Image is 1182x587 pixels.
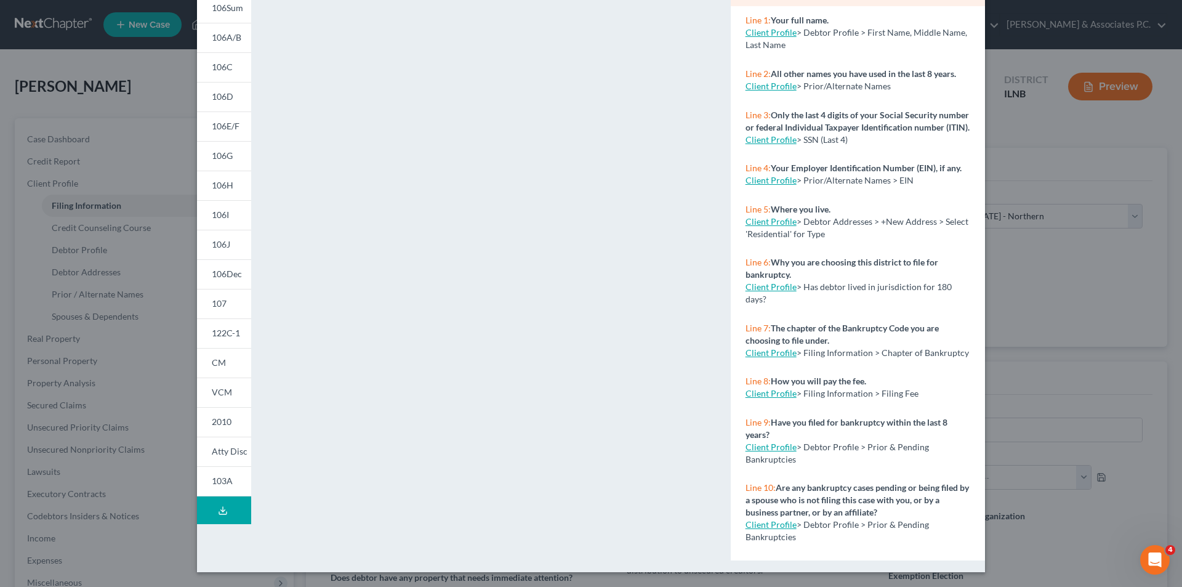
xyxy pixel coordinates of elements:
span: > Has debtor lived in jurisdiction for 180 days? [746,281,952,304]
span: Line 4: [746,163,771,173]
span: CM [212,357,226,368]
span: Line 6: [746,257,771,267]
span: 106A/B [212,32,241,43]
strong: Have you filed for bankruptcy within the last 8 years? [746,417,947,440]
span: > SSN (Last 4) [797,134,848,145]
span: 106J [212,239,230,249]
a: 2010 [197,407,251,437]
a: 107 [197,289,251,318]
span: 106Sum [212,2,243,13]
strong: Only the last 4 digits of your Social Security number or federal Individual Taxpayer Identificati... [746,110,970,132]
a: Atty Disc [197,437,251,466]
span: > Debtor Profile > Prior & Pending Bankruptcies [746,442,929,464]
a: Client Profile [746,442,797,452]
span: 2010 [212,416,231,427]
a: Client Profile [746,27,797,38]
span: Line 2: [746,68,771,79]
span: Line 3: [746,110,771,120]
iframe: Intercom live chat [1140,545,1170,575]
a: Client Profile [746,81,797,91]
a: Client Profile [746,134,797,145]
span: 122C-1 [212,328,240,338]
a: 106A/B [197,23,251,52]
strong: Why you are choosing this district to file for bankruptcy. [746,257,938,280]
span: VCM [212,387,232,397]
span: > Filing Information > Chapter of Bankruptcy [797,347,969,358]
span: Line 10: [746,482,776,493]
strong: How you will pay the fee. [771,376,866,386]
span: 106G [212,150,233,161]
a: 106G [197,141,251,171]
span: > Filing Information > Filing Fee [797,388,919,399]
a: CM [197,348,251,378]
strong: Your Employer Identification Number (EIN), if any. [771,163,962,173]
a: VCM [197,378,251,407]
span: 106Dec [212,269,242,279]
strong: Are any bankruptcy cases pending or being filed by a spouse who is not filing this case with you,... [746,482,969,517]
span: Line 1: [746,15,771,25]
a: Client Profile [746,519,797,530]
a: Client Profile [746,388,797,399]
a: 106Dec [197,259,251,289]
span: > Debtor Addresses > +New Address > Select 'Residential' for Type [746,216,968,239]
strong: Where you live. [771,204,830,214]
a: 103A [197,466,251,496]
a: 106E/F [197,111,251,141]
a: 106D [197,82,251,111]
span: Line 7: [746,323,771,333]
a: 122C-1 [197,318,251,348]
span: > Prior/Alternate Names > EIN [797,175,914,185]
a: Client Profile [746,175,797,185]
span: Atty Disc [212,446,247,456]
span: 106I [212,209,229,220]
span: 4 [1165,545,1175,555]
a: Client Profile [746,347,797,358]
a: 106C [197,52,251,82]
span: > Debtor Profile > Prior & Pending Bankruptcies [746,519,929,542]
a: 106H [197,171,251,200]
span: 106E/F [212,121,239,131]
strong: The chapter of the Bankruptcy Code you are choosing to file under. [746,323,939,346]
a: Client Profile [746,281,797,292]
span: Line 9: [746,417,771,427]
a: Client Profile [746,216,797,227]
span: Line 8: [746,376,771,386]
span: Line 5: [746,204,771,214]
span: 107 [212,298,227,309]
strong: All other names you have used in the last 8 years. [771,68,956,79]
span: > Debtor Profile > First Name, Middle Name, Last Name [746,27,967,50]
span: > Prior/Alternate Names [797,81,891,91]
a: 106J [197,230,251,259]
span: 103A [212,476,233,486]
span: 106D [212,91,233,102]
a: 106I [197,200,251,230]
strong: Your full name. [771,15,829,25]
span: 106H [212,180,233,190]
span: 106C [212,62,233,72]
